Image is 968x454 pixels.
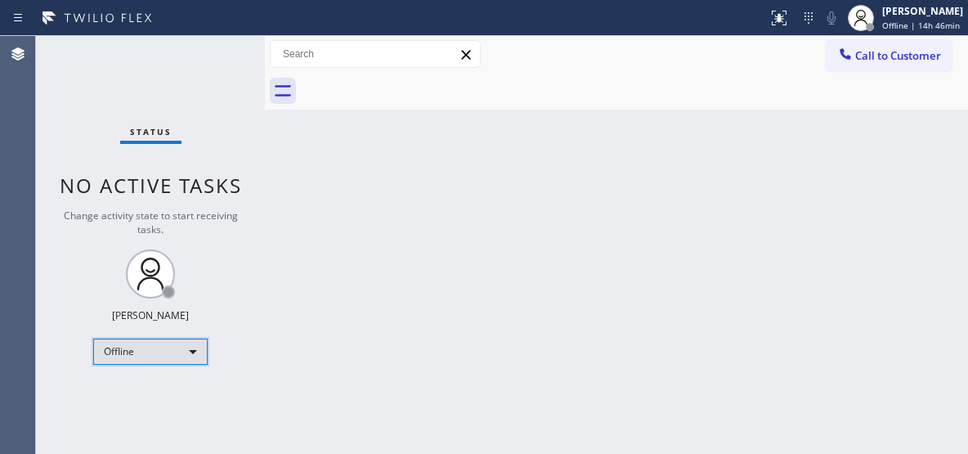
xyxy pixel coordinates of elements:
[882,20,960,31] span: Offline | 14h 46min
[820,7,843,29] button: Mute
[60,172,242,199] span: No active tasks
[64,209,238,236] span: Change activity state to start receiving tasks.
[93,339,208,365] div: Offline
[882,4,963,18] div: [PERSON_NAME]
[112,308,189,322] div: [PERSON_NAME]
[855,48,941,63] span: Call to Customer
[271,41,480,67] input: Search
[130,126,172,137] span: Status
[827,40,952,71] button: Call to Customer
